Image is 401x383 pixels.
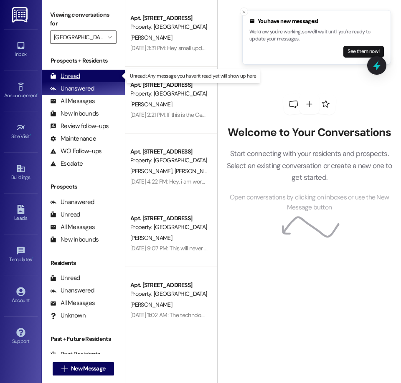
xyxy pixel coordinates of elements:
div: Apt. [STREET_ADDRESS] [130,81,208,89]
div: All Messages [50,299,95,307]
div: Review follow-ups [50,122,109,131]
a: Inbox [4,38,38,61]
div: Apt. [STREET_ADDRESS] [130,214,208,223]
span: [PERSON_NAME] [175,167,216,175]
div: You have new messages! [249,17,384,25]
p: Start connecting with your residents and prospects. Select an existing conversation or create a n... [223,148,395,183]
div: Property: [GEOGRAPHIC_DATA] [130,23,208,31]
a: Templates • [4,244,38,266]
span: • [37,91,38,97]
p: We know you're working, so we'll wait until you're ready to update your messages. [249,28,384,43]
span: [PERSON_NAME] [130,34,172,41]
span: [PERSON_NAME] [130,234,172,242]
i:  [61,365,68,372]
div: Unanswered [50,84,94,93]
input: All communities [54,30,103,44]
div: Past Residents [50,350,101,359]
div: Prospects [42,182,125,191]
a: Site Visit • [4,121,38,143]
label: Viewing conversations for [50,8,117,30]
a: Support [4,325,38,348]
div: Property: [GEOGRAPHIC_DATA] [130,223,208,232]
i:  [107,34,112,40]
div: Property: [GEOGRAPHIC_DATA] [130,89,208,98]
div: Unanswered [50,286,94,295]
span: New Message [71,364,105,373]
div: Past + Future Residents [42,335,125,343]
div: [DATE] 9:07 PM: This will never happen again, I just had a lot going on the last month. Thank you... [130,244,374,252]
div: Prospects + Residents [42,56,125,65]
div: Unread [50,72,80,81]
div: Residents [42,259,125,267]
a: Account [4,285,38,307]
div: All Messages [50,223,95,232]
h2: Welcome to Your Conversations [223,126,395,139]
div: New Inbounds [50,235,99,244]
div: Property: [GEOGRAPHIC_DATA] [130,290,208,298]
span: [PERSON_NAME] [130,167,175,175]
span: • [32,255,33,261]
div: Unanswered [50,198,94,207]
div: WO Follow-ups [50,147,102,156]
div: Unread [50,210,80,219]
a: Leads [4,202,38,225]
div: All Messages [50,97,95,106]
div: Property: [GEOGRAPHIC_DATA] [130,156,208,165]
span: Open conversations by clicking on inboxes or use the New Message button [223,192,395,213]
div: Apt. [STREET_ADDRESS] [130,281,208,290]
div: New Inbounds [50,109,99,118]
div: Apt. [STREET_ADDRESS] [130,147,208,156]
div: [DATE] 11:02 AM: The technologically impaired apologizes. [130,311,267,319]
img: ResiDesk Logo [12,7,29,23]
div: Apt. [STREET_ADDRESS] [130,14,208,23]
div: Escalate [50,159,83,168]
p: Unread: Any message you haven't read yet will show up here [130,73,256,80]
div: Unread [50,274,80,282]
span: • [30,132,31,138]
button: New Message [53,362,114,375]
span: [PERSON_NAME] [130,301,172,308]
span: [PERSON_NAME] [130,101,172,108]
button: See them now! [343,46,384,58]
a: Buildings [4,161,38,184]
div: Unknown [50,311,86,320]
div: Maintenance [50,134,96,143]
button: Close toast [240,8,248,16]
